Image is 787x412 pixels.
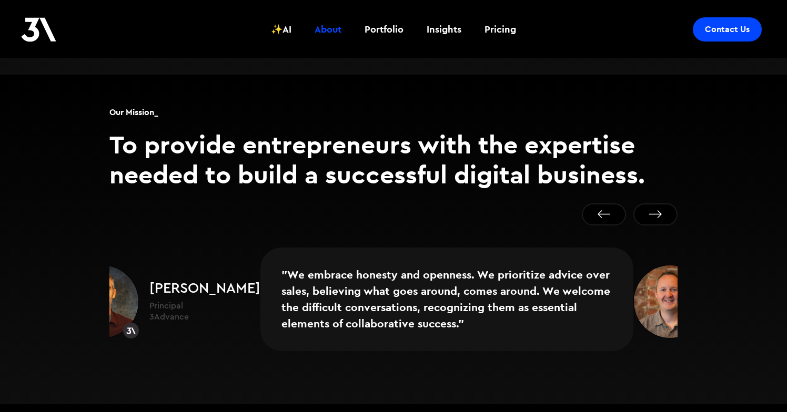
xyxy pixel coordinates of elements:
h2: To provide entrepreneurs with the expertise needed to build a successful digital business. [109,129,678,190]
button: Next slide [633,203,678,225]
div: About [315,23,341,36]
a: Portfolio [358,10,410,49]
div: Pricing [485,23,516,36]
a: ✨AI [265,10,298,49]
blockquote: "We embrace honesty and openness. We prioritize advice over sales, believing what goes around, co... [260,248,633,351]
a: Insights [420,10,468,49]
button: Go to last slide [582,203,626,225]
div: Insights [427,23,461,36]
div: ✨AI [271,23,291,36]
a: About [308,10,348,49]
div: Contact Us [705,24,750,35]
h1: Our Mission_ [109,106,158,118]
h3: Principal [149,301,260,312]
h2: [PERSON_NAME] [149,281,260,296]
div: Portfolio [365,23,403,36]
a: Pricing [478,10,522,49]
a: Contact Us [693,17,762,42]
h3: 3Advance [149,312,260,323]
